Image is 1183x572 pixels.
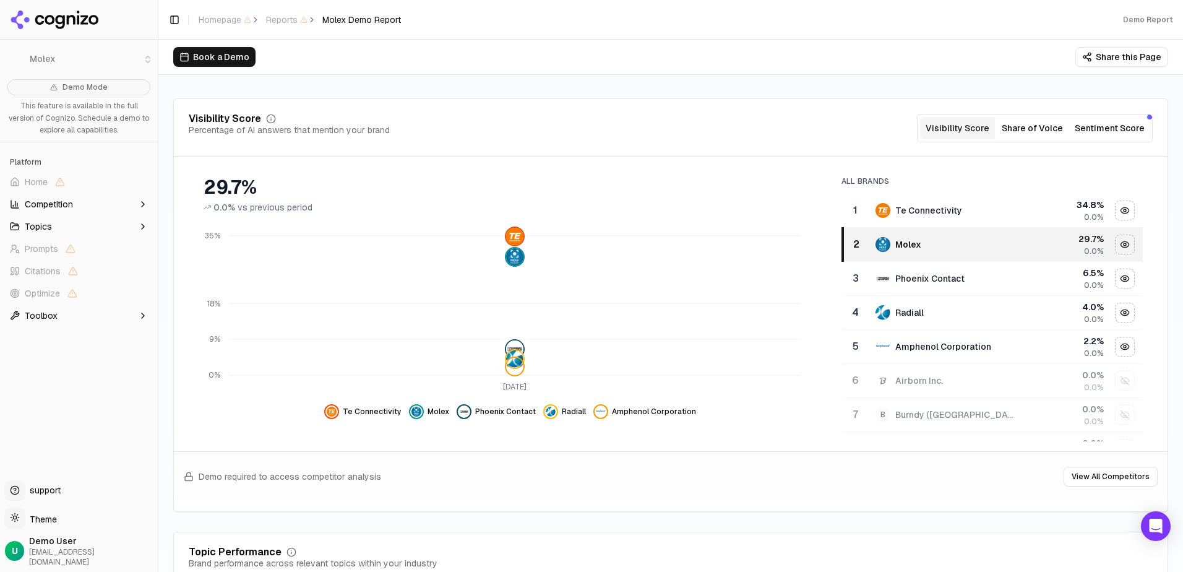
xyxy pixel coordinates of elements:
[1115,371,1135,391] button: Show airborn inc. data
[843,228,1143,262] tr: 2molexMolex29.7%0.0%Hide molex data
[1115,269,1135,288] button: Hide phoenix contact data
[1084,417,1104,427] span: 0.0%
[189,124,390,136] div: Percentage of AI answers that mention your brand
[5,306,153,326] button: Toolbox
[25,198,73,210] span: Competition
[327,407,337,417] img: te connectivity
[459,407,469,417] img: phoenix contact
[506,340,523,358] img: phoenix contact
[506,358,523,375] img: amphenol corporation
[1026,233,1104,245] div: 29.7 %
[324,404,402,419] button: Hide te connectivity data
[428,407,449,417] span: Molex
[25,287,60,300] span: Optimize
[506,228,523,246] img: te connectivity
[25,176,48,188] span: Home
[875,373,890,388] img: airborn inc.
[238,201,312,214] span: vs previous period
[1064,467,1158,487] button: View All Competitors
[189,114,261,124] div: Visibility Score
[1026,267,1104,279] div: 6.5 %
[593,404,696,419] button: Hide amphenol corporation data
[895,238,921,251] div: Molex
[895,340,991,353] div: Amphenol Corporation
[7,100,150,137] p: This feature is available in the full version of Cognizo. Schedule a demo to explore all capabili...
[848,271,864,286] div: 3
[343,407,402,417] span: Te Connectivity
[25,484,61,496] span: support
[875,339,890,354] img: amphenol corporation
[1026,403,1104,415] div: 0.0 %
[189,557,437,570] div: Brand performance across relevant topics within your industry
[875,305,890,320] img: radiall
[5,152,153,172] div: Platform
[843,330,1143,364] tr: 5amphenol corporationAmphenol Corporation2.2%0.0%Hide amphenol corporation data
[875,407,890,422] span: B
[546,407,556,417] img: radiall
[875,237,890,252] img: molex
[843,296,1143,330] tr: 4radiallRadiall4.0%0.0%Hide radiall data
[5,217,153,236] button: Topics
[1026,301,1104,313] div: 4.0 %
[204,176,817,199] div: 29.7%
[875,203,890,218] img: te connectivity
[1084,212,1104,222] span: 0.0%
[1084,314,1104,324] span: 0.0%
[1084,246,1104,256] span: 0.0%
[12,545,18,557] span: U
[596,407,606,417] img: amphenol corporation
[213,201,235,214] span: 0.0%
[1026,437,1104,449] div: 0.0 %
[506,248,523,266] img: molex
[199,470,381,483] span: Demo required to access competitor analysis
[207,299,220,309] tspan: 18%
[205,232,220,241] tspan: 35%
[1123,15,1173,25] div: Demo Report
[843,432,1143,466] tr: 0.0%Show cinch connectivity solutions (hubbell) data
[1115,201,1135,220] button: Hide te connectivity data
[1141,511,1171,541] div: Open Intercom Messenger
[543,404,586,419] button: Hide radiall data
[1115,235,1135,254] button: Hide molex data
[848,203,864,218] div: 1
[25,310,58,322] span: Toolbox
[612,407,696,417] span: Amphenol Corporation
[843,194,1143,228] tr: 1te connectivityTe Connectivity34.8%0.0%Hide te connectivity data
[1084,383,1104,392] span: 0.0%
[1084,280,1104,290] span: 0.0%
[875,271,890,286] img: phoenix contact
[506,351,523,368] img: radiall
[62,82,108,92] span: Demo Mode
[920,117,995,139] button: Visibility Score
[25,220,52,233] span: Topics
[199,14,401,26] nav: breadcrumb
[411,407,421,417] img: molex
[848,407,864,422] div: 7
[841,176,1143,186] div: All Brands
[5,194,153,214] button: Competition
[199,14,251,26] span: Homepage
[843,262,1143,296] tr: 3phoenix contactPhoenix Contact6.5%0.0%Hide phoenix contact data
[848,373,864,388] div: 6
[843,364,1143,398] tr: 6airborn inc.Airborn Inc.0.0%0.0%Show airborn inc. data
[29,547,153,567] span: [EMAIL_ADDRESS][DOMAIN_NAME]
[209,335,220,345] tspan: 9%
[1115,303,1135,323] button: Hide radiall data
[409,404,449,419] button: Hide molex data
[475,407,536,417] span: Phoenix Contact
[29,535,153,547] span: Demo User
[209,371,220,381] tspan: 0%
[895,409,1016,421] div: Burndy ([GEOGRAPHIC_DATA])
[266,14,308,26] span: Reports
[457,404,536,419] button: Hide phoenix contact data
[562,407,586,417] span: Radiall
[503,382,527,392] tspan: [DATE]
[1070,117,1150,139] button: Sentiment Score
[1026,199,1104,211] div: 34.8 %
[1115,439,1135,459] button: Show cinch connectivity solutions (hubbell) data
[895,272,965,285] div: Phoenix Contact
[189,547,282,557] div: Topic Performance
[1026,369,1104,381] div: 0.0 %
[848,305,864,320] div: 4
[1115,337,1135,357] button: Hide amphenol corporation data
